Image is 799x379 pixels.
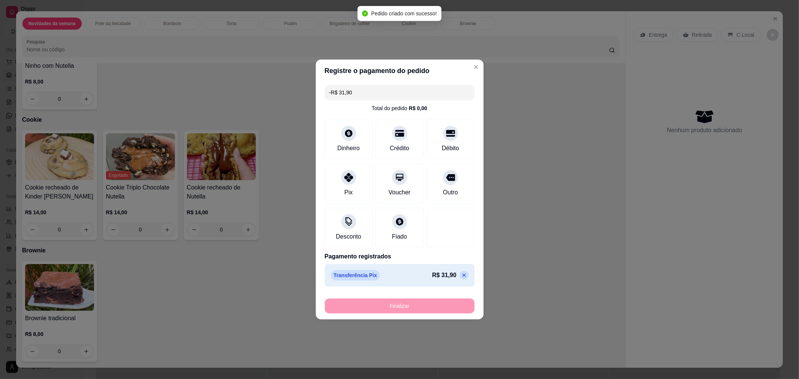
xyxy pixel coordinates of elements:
div: Voucher [388,188,411,197]
button: Close [470,61,482,73]
p: Transferência Pix [331,270,380,281]
input: Ex.: hambúrguer de cordeiro [329,85,470,100]
div: Crédito [390,144,409,153]
div: Outro [443,188,458,197]
div: Débito [442,144,459,153]
div: R$ 0,00 [409,104,427,112]
div: Dinheiro [338,144,360,153]
div: Pix [344,188,352,197]
p: Pagamento registrados [325,252,475,261]
span: check-circle [362,10,368,16]
div: Total do pedido [372,104,427,112]
div: Desconto [336,232,361,241]
p: R$ 31,90 [432,271,457,280]
header: Registre o pagamento do pedido [316,60,484,82]
div: Fiado [392,232,407,241]
span: Pedido criado com sucesso! [371,10,437,16]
